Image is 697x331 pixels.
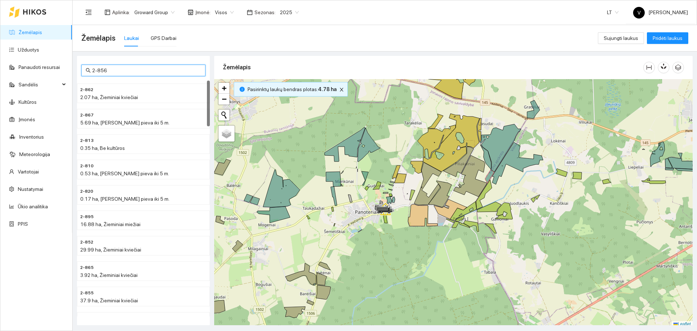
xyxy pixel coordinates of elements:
span: 2-852 [80,239,93,246]
span: info-circle [240,87,245,92]
a: Įmonės [19,117,35,122]
span: 2-895 [80,213,94,220]
a: Leaflet [673,322,691,327]
span: [PERSON_NAME] [633,9,688,15]
a: Sujungti laukus [598,35,644,41]
span: menu-fold [85,9,92,16]
button: Pridėti laukus [647,32,688,44]
span: − [222,94,227,103]
span: 2025 [280,7,299,18]
span: Aplinka : [112,8,130,16]
span: 2-865 [80,264,94,271]
span: close [338,87,346,92]
a: Zoom out [219,94,229,105]
a: Ūkio analitika [18,204,48,209]
span: Visos [215,7,234,18]
span: 2-855 [80,290,94,297]
a: Panaudoti resursai [19,64,60,70]
span: 16.88 ha, Žieminiai miežiai [80,221,140,227]
span: 5.69 ha, [PERSON_NAME] pieva iki 5 m. [80,120,170,126]
div: GPS Darbai [151,34,176,42]
a: PPIS [18,221,28,227]
a: Meteorologija [19,151,50,157]
span: column-width [644,65,655,70]
a: Užduotys [18,47,39,53]
span: 2-867 [80,112,94,119]
span: 2-820 [80,188,93,195]
a: Pridėti laukus [647,35,688,41]
span: LT [607,7,619,18]
span: 2.07 ha, Žieminiai kviečiai [80,94,138,100]
span: 0.53 ha, [PERSON_NAME] pieva iki 5 m. [80,171,169,176]
a: Vartotojai [18,169,39,175]
span: 2-851 [80,315,94,322]
input: Paieška [92,66,201,74]
span: Pridėti laukus [653,34,682,42]
span: Pasirinktų laukų bendras plotas : [248,85,337,93]
button: menu-fold [81,5,96,20]
span: 29.99 ha, Žieminiai kviečiai [80,247,141,253]
span: search [86,68,91,73]
span: Groward Group [134,7,175,18]
button: column-width [643,62,655,73]
a: Žemėlapis [19,29,42,35]
button: close [337,85,346,94]
span: Sandėlis [19,77,60,92]
span: Sezonas : [254,8,276,16]
a: Kultūros [19,99,37,105]
button: Initiate a new search [219,110,229,120]
span: + [222,83,227,93]
span: 0.35 ha, Be kultūros [80,145,125,151]
a: Inventorius [19,134,44,140]
button: Sujungti laukus [598,32,644,44]
span: 2-862 [80,86,93,93]
span: Žemėlapis [81,32,115,44]
a: Nustatymai [18,186,43,192]
span: calendar [247,9,253,15]
span: V [637,7,641,19]
span: 3.92 ha, Žieminiai kviečiai [80,272,138,278]
span: Sujungti laukus [604,34,638,42]
a: Zoom in [219,83,229,94]
span: 2-810 [80,163,94,169]
b: 4.78 ha [318,86,337,92]
div: Žemėlapis [223,57,643,78]
div: Laukai [124,34,139,42]
span: 2-813 [80,137,94,144]
span: 0.17 ha, [PERSON_NAME] pieva iki 5 m. [80,196,170,202]
span: layout [105,9,110,15]
a: Layers [219,126,235,142]
span: 37.9 ha, Žieminiai kviečiai [80,298,138,303]
span: shop [188,9,193,15]
span: Įmonė : [195,8,211,16]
